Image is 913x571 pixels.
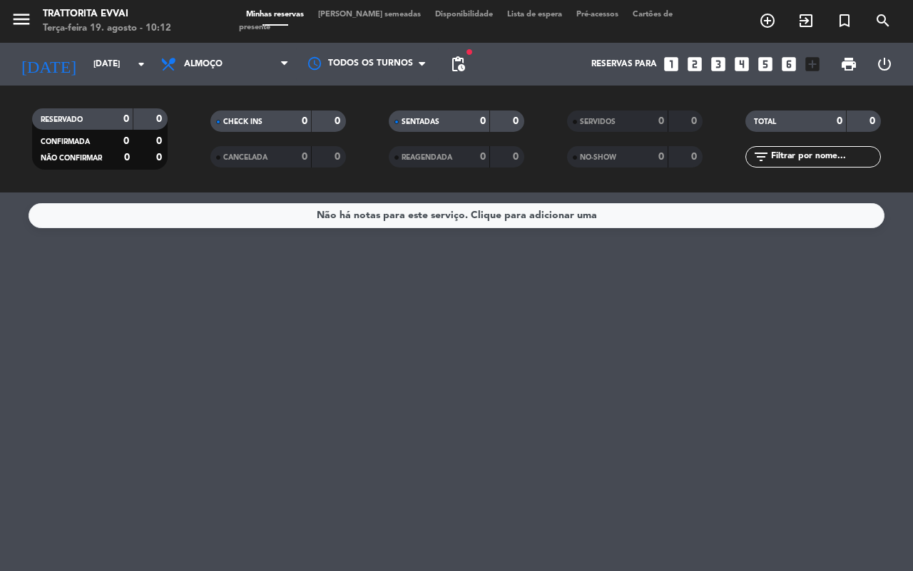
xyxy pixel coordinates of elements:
strong: 0 [302,152,307,162]
span: Almoço [184,59,223,69]
div: Trattorita Evvai [43,7,171,21]
span: pending_actions [449,56,466,73]
strong: 0 [691,152,700,162]
i: looks_one [662,55,680,73]
i: looks_6 [780,55,798,73]
strong: 0 [156,153,165,163]
span: Reservas para [591,59,657,69]
strong: 0 [123,136,129,146]
strong: 0 [124,153,130,163]
span: NO-SHOW [580,154,616,161]
span: TOTAL [754,118,776,125]
strong: 0 [480,116,486,126]
strong: 0 [480,152,486,162]
span: print [840,56,857,73]
span: RESERVADO [41,116,83,123]
strong: 0 [335,116,343,126]
i: menu [11,9,32,30]
i: add_box [803,55,822,73]
span: REAGENDADA [402,154,452,161]
i: exit_to_app [797,12,815,29]
span: Lista de espera [500,11,569,19]
strong: 0 [691,116,700,126]
div: Não há notas para este serviço. Clique para adicionar uma [317,207,597,224]
strong: 0 [302,116,307,126]
strong: 0 [513,152,521,162]
i: looks_two [685,55,704,73]
i: looks_4 [733,55,751,73]
span: CHECK INS [223,118,262,125]
strong: 0 [658,152,664,162]
span: CONFIRMADA [41,138,90,145]
span: fiber_manual_record [465,48,474,56]
i: turned_in_not [836,12,853,29]
span: [PERSON_NAME] semeadas [311,11,428,19]
div: Terça-feira 19. agosto - 10:12 [43,21,171,36]
span: SENTADAS [402,118,439,125]
i: power_settings_new [876,56,893,73]
span: NÃO CONFIRMAR [41,155,102,162]
div: LOG OUT [867,43,902,86]
strong: 0 [156,136,165,146]
strong: 0 [156,114,165,124]
i: search [874,12,892,29]
strong: 0 [123,114,129,124]
input: Filtrar por nome... [770,149,880,165]
i: looks_5 [756,55,775,73]
span: CANCELADA [223,154,267,161]
strong: 0 [837,116,842,126]
span: Disponibilidade [428,11,500,19]
span: Pré-acessos [569,11,626,19]
strong: 0 [513,116,521,126]
i: add_circle_outline [759,12,776,29]
strong: 0 [869,116,878,126]
i: arrow_drop_down [133,56,150,73]
span: SERVIDOS [580,118,616,125]
strong: 0 [335,152,343,162]
i: looks_3 [709,55,728,73]
i: filter_list [753,148,770,165]
span: Minhas reservas [239,11,311,19]
strong: 0 [658,116,664,126]
button: menu [11,9,32,35]
i: [DATE] [11,48,86,80]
